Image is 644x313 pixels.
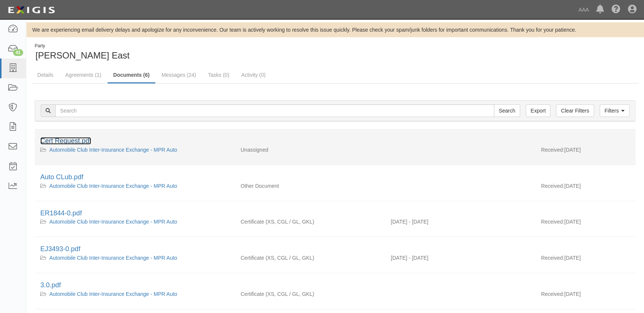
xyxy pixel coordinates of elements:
[235,254,385,262] div: Excess/Umbrella Liability Commercial General Liability / Garage Liability Garage Keepers Liability
[40,137,91,145] a: Cert Request.pdf
[40,182,229,190] div: Automobile Club Inter-Insurance Exchange - MPR Auto
[40,173,630,182] div: Auto CLub.pdf
[40,173,83,181] a: Auto CLub.pdf
[541,218,564,225] p: Received:
[156,67,202,82] a: Messages (24)
[612,5,620,14] i: Help Center - Complianz
[535,146,635,157] div: [DATE]
[535,182,635,193] div: [DATE]
[541,146,564,154] p: Received:
[40,244,630,254] div: EJ3493-0.pdf
[385,146,535,146] div: Effective - Expiration
[385,218,535,225] div: Effective 09/01/2024 - Expiration 09/01/2025
[526,104,550,117] a: Export
[32,43,330,62] div: Joe Machens East
[385,254,535,262] div: Effective 09/01/2024 - Expiration 09/01/2025
[40,245,80,253] a: EJ3493-0.pdf
[32,67,59,82] a: Details
[385,182,535,183] div: Effective - Expiration
[6,3,57,17] img: logo-5460c22ac91f19d4615b14bd174203de0afe785f0fc80cf4dbbc73dc1793850b.png
[49,183,177,189] a: Automobile Club Inter-Insurance Exchange - MPR Auto
[556,104,594,117] a: Clear Filters
[600,104,629,117] a: Filters
[49,291,177,297] a: Automobile Club Inter-Insurance Exchange - MPR Auto
[13,49,23,56] div: 41
[541,182,564,190] p: Received:
[535,218,635,229] div: [DATE]
[40,136,630,146] div: Cert Request.pdf
[40,209,82,217] a: ER1844-0.pdf
[236,67,271,82] a: Activity (0)
[541,254,564,262] p: Received:
[235,146,385,154] div: Unassigned
[40,281,61,289] a: 3.0.pdf
[575,2,592,17] a: AAA
[108,67,155,83] a: Documents (6)
[55,104,494,117] input: Search
[40,281,630,290] div: 3.0.pdf
[35,43,130,49] div: Party
[60,67,107,82] a: Agreements (1)
[49,255,177,261] a: Automobile Club Inter-Insurance Exchange - MPR Auto
[40,254,229,262] div: Automobile Club Inter-Insurance Exchange - MPR Auto
[541,290,564,298] p: Received:
[494,104,520,117] input: Search
[49,219,177,225] a: Automobile Club Inter-Insurance Exchange - MPR Auto
[40,290,229,298] div: Automobile Club Inter-Insurance Exchange - MPR Auto
[40,146,229,154] div: Automobile Club Inter-Insurance Exchange - MPR Auto
[235,218,385,225] div: Excess/Umbrella Liability Commercial General Liability / Garage Liability Garage Keepers Liability
[202,67,235,82] a: Tasks (0)
[535,290,635,301] div: [DATE]
[49,147,177,153] a: Automobile Club Inter-Insurance Exchange - MPR Auto
[40,218,229,225] div: Automobile Club Inter-Insurance Exchange - MPR Auto
[235,290,385,298] div: Excess/Umbrella Liability Commercial General Liability / Garage Liability Garage Keepers Liability
[26,26,644,34] div: We are experiencing email delivery delays and apologize for any inconvenience. Our team is active...
[535,254,635,265] div: [DATE]
[235,182,385,190] div: Other Document
[35,50,130,60] span: [PERSON_NAME] East
[40,209,630,218] div: ER1844-0.pdf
